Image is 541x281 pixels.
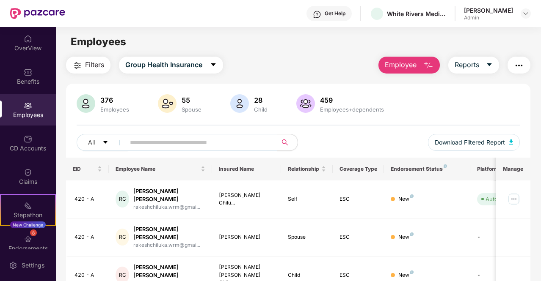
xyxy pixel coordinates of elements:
[210,61,217,69] span: caret-down
[288,271,326,279] div: Child
[99,96,131,104] div: 376
[252,96,269,104] div: 28
[212,158,281,180] th: Insured Name
[99,106,131,113] div: Employees
[24,68,32,76] img: svg+xml;base64,PHN2ZyBpZD0iQmVuZWZpdHMiIHhtbG5zPSJodHRwOi8vd3d3LnczLm9yZy8yMDAwL3N2ZyIgd2lkdGg9Ij...
[378,57,440,74] button: Employee
[116,191,129,207] div: RC
[73,166,96,172] span: EID
[496,158,530,180] th: Manage
[24,168,32,177] img: svg+xml;base64,PHN2ZyBpZD0iQ2xhaW0iIHhtbG5zPSJodHRwOi8vd3d3LnczLm9yZy8yMDAwL3N2ZyIgd2lkdGg9IjIwIi...
[119,57,223,74] button: Group Health Insurancecaret-down
[398,195,414,203] div: New
[410,270,414,274] img: svg+xml;base64,PHN2ZyB4bWxucz0iaHR0cDovL3d3dy53My5vcmcvMjAwMC9zdmciIHdpZHRoPSI4IiBoZWlnaHQ9IjgiIH...
[71,35,126,48] span: Employees
[313,10,321,19] img: svg+xml;base64,PHN2ZyBpZD0iSGVscC0zMngzMiIgeG1sbnM9Imh0dHA6Ly93d3cudzMub3JnLzIwMDAvc3ZnIiB3aWR0aD...
[486,195,519,203] div: Auto Verified
[507,192,521,206] img: manageButton
[77,94,95,113] img: svg+xml;base64,PHN2ZyB4bWxucz0iaHR0cDovL3d3dy53My5vcmcvMjAwMC9zdmciIHhtbG5zOnhsaW5rPSJodHRwOi8vd3...
[85,60,104,70] span: Filters
[24,235,32,243] img: svg+xml;base64,PHN2ZyBpZD0iRW5kb3JzZW1lbnRzIiB4bWxucz0iaHR0cDovL3d3dy53My5vcmcvMjAwMC9zdmciIHdpZH...
[19,261,47,270] div: Settings
[470,218,530,256] td: -
[398,233,414,241] div: New
[109,158,212,180] th: Employee Name
[423,60,433,71] img: svg+xml;base64,PHN2ZyB4bWxucz0iaHR0cDovL3d3dy53My5vcmcvMjAwMC9zdmciIHhtbG5zOnhsaW5rPSJodHRwOi8vd3...
[340,271,378,279] div: ESC
[296,94,315,113] img: svg+xml;base64,PHN2ZyB4bWxucz0iaHR0cDovL3d3dy53My5vcmcvMjAwMC9zdmciIHhtbG5zOnhsaW5rPSJodHRwOi8vd3...
[410,194,414,198] img: svg+xml;base64,PHN2ZyB4bWxucz0iaHR0cDovL3d3dy53My5vcmcvMjAwMC9zdmciIHdpZHRoPSI4IiBoZWlnaHQ9IjgiIH...
[133,225,205,241] div: [PERSON_NAME] [PERSON_NAME]
[219,191,274,207] div: [PERSON_NAME] Chilu...
[88,138,95,147] span: All
[77,134,128,151] button: Allcaret-down
[9,261,17,270] img: svg+xml;base64,PHN2ZyBpZD0iU2V0dGluZy0yMHgyMCIgeG1sbnM9Imh0dHA6Ly93d3cudzMub3JnLzIwMDAvc3ZnIiB3aW...
[75,233,102,241] div: 420 - A
[75,195,102,203] div: 420 - A
[288,166,320,172] span: Relationship
[133,241,205,249] div: rakeshchiluka.wrm@gmai...
[116,229,129,246] div: RC
[333,158,384,180] th: Coverage Type
[318,96,386,104] div: 459
[133,203,205,211] div: rakeshchiluka.wrm@gmai...
[340,195,378,203] div: ESC
[30,229,37,236] div: 8
[180,96,203,104] div: 55
[387,10,446,18] div: White Rivers Media Solutions Private Limited
[281,158,333,180] th: Relationship
[125,60,202,70] span: Group Health Insurance
[444,164,447,168] img: svg+xml;base64,PHN2ZyB4bWxucz0iaHR0cDovL3d3dy53My5vcmcvMjAwMC9zdmciIHdpZHRoPSI4IiBoZWlnaHQ9IjgiIH...
[180,106,203,113] div: Spouse
[464,6,513,14] div: [PERSON_NAME]
[435,138,505,147] span: Download Filtered Report
[24,135,32,143] img: svg+xml;base64,PHN2ZyBpZD0iQ0RfQWNjb3VudHMiIGRhdGEtbmFtZT0iQ0QgQWNjb3VudHMiIHhtbG5zPSJodHRwOi8vd3...
[522,10,529,17] img: svg+xml;base64,PHN2ZyBpZD0iRHJvcGRvd24tMzJ4MzIiIHhtbG5zPSJodHRwOi8vd3d3LnczLm9yZy8yMDAwL3N2ZyIgd2...
[509,139,513,145] img: svg+xml;base64,PHN2ZyB4bWxucz0iaHR0cDovL3d3dy53My5vcmcvMjAwMC9zdmciIHhtbG5zOnhsaW5rPSJodHRwOi8vd3...
[325,10,345,17] div: Get Help
[385,60,417,70] span: Employee
[116,166,199,172] span: Employee Name
[133,187,205,203] div: [PERSON_NAME] [PERSON_NAME]
[230,94,249,113] img: svg+xml;base64,PHN2ZyB4bWxucz0iaHR0cDovL3d3dy53My5vcmcvMjAwMC9zdmciIHhtbG5zOnhsaW5rPSJodHRwOi8vd3...
[219,233,274,241] div: [PERSON_NAME]
[277,134,298,151] button: search
[464,14,513,21] div: Admin
[252,106,269,113] div: Child
[10,8,65,19] img: New Pazcare Logo
[102,139,108,146] span: caret-down
[277,139,293,146] span: search
[24,35,32,43] img: svg+xml;base64,PHN2ZyBpZD0iSG9tZSIgeG1sbnM9Imh0dHA6Ly93d3cudzMub3JnLzIwMDAvc3ZnIiB3aWR0aD0iMjAiIG...
[72,60,83,71] img: svg+xml;base64,PHN2ZyB4bWxucz0iaHR0cDovL3d3dy53My5vcmcvMjAwMC9zdmciIHdpZHRoPSIyNCIgaGVpZ2h0PSIyNC...
[158,94,177,113] img: svg+xml;base64,PHN2ZyB4bWxucz0iaHR0cDovL3d3dy53My5vcmcvMjAwMC9zdmciIHhtbG5zOnhsaW5rPSJodHRwOi8vd3...
[448,57,499,74] button: Reportscaret-down
[391,166,463,172] div: Endorsement Status
[288,233,326,241] div: Spouse
[410,232,414,236] img: svg+xml;base64,PHN2ZyB4bWxucz0iaHR0cDovL3d3dy53My5vcmcvMjAwMC9zdmciIHdpZHRoPSI4IiBoZWlnaHQ9IjgiIH...
[455,60,479,70] span: Reports
[1,211,55,219] div: Stepathon
[66,158,109,180] th: EID
[514,60,524,71] img: svg+xml;base64,PHN2ZyB4bWxucz0iaHR0cDovL3d3dy53My5vcmcvMjAwMC9zdmciIHdpZHRoPSIyNCIgaGVpZ2h0PSIyNC...
[10,221,46,228] div: New Challenge
[340,233,378,241] div: ESC
[477,166,524,172] div: Platform Status
[428,134,520,151] button: Download Filtered Report
[398,271,414,279] div: New
[75,271,102,279] div: 420 - A
[24,101,32,110] img: svg+xml;base64,PHN2ZyBpZD0iRW1wbG95ZWVzIiB4bWxucz0iaHR0cDovL3d3dy53My5vcmcvMjAwMC9zdmciIHdpZHRoPS...
[66,57,110,74] button: Filters
[318,106,386,113] div: Employees+dependents
[133,263,205,279] div: [PERSON_NAME] [PERSON_NAME]
[24,202,32,210] img: svg+xml;base64,PHN2ZyB4bWxucz0iaHR0cDovL3d3dy53My5vcmcvMjAwMC9zdmciIHdpZHRoPSIyMSIgaGVpZ2h0PSIyMC...
[288,195,326,203] div: Self
[486,61,493,69] span: caret-down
